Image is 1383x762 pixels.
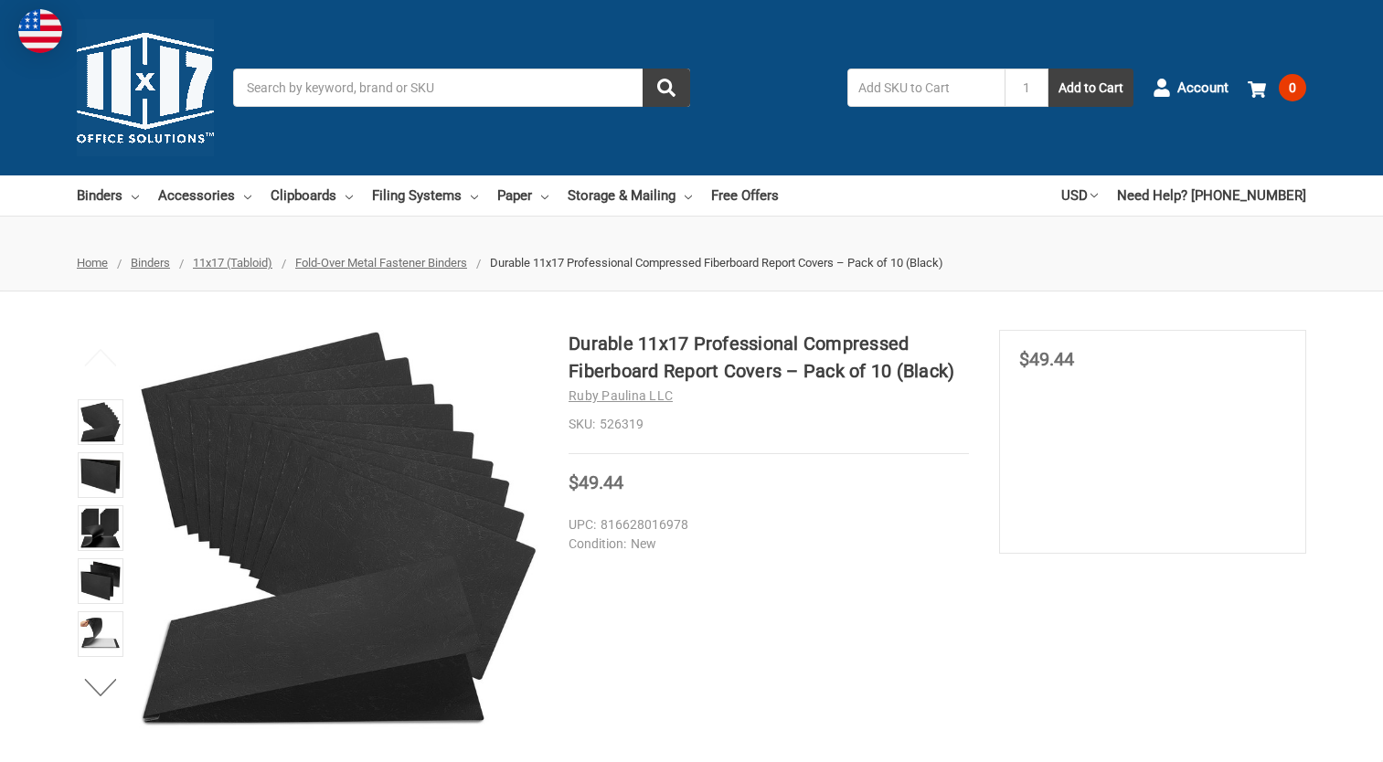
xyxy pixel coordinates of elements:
[1048,69,1133,107] button: Add to Cart
[569,330,969,385] h1: Durable 11x17 Professional Compressed Fiberboard Report Covers – Pack of 10 (Black)
[18,9,62,53] img: duty and tax information for United States
[569,534,626,554] dt: Condition:
[1117,175,1306,216] a: Need Help? [PHONE_NUMBER]
[80,455,121,495] img: Durable 11x17 Professional Compressed Fiberboard Report Covers – Pack of 10 (Black)
[569,388,673,403] a: Ruby Paulina LLC
[77,175,139,216] a: Binders
[1248,64,1306,111] a: 0
[233,69,690,107] input: Search by keyword, brand or SKU
[569,415,595,434] dt: SKU:
[1061,175,1098,216] a: USD
[131,256,170,270] a: Binders
[569,415,969,434] dd: 526319
[80,508,121,548] img: Stack of 11x17 black report covers displayed on a wooden desk in a modern office setting.
[193,256,272,270] a: 11x17 (Tabloid)
[569,515,596,534] dt: UPC:
[1177,78,1229,99] span: Account
[77,256,108,270] a: Home
[490,256,943,270] span: Durable 11x17 Professional Compressed Fiberboard Report Covers – Pack of 10 (Black)
[80,402,121,442] img: 11" x17" Premium Fiberboard Report Protection | Metal Fastener Securing System | Sophisticated Pa...
[568,175,692,216] a: Storage & Mailing
[372,175,478,216] a: Filing Systems
[497,175,548,216] a: Paper
[847,69,1005,107] input: Add SKU to Cart
[80,614,121,654] img: Durable 11x17 Professional Compressed Fiberboard Report Covers – Pack of 10 (Black)
[77,19,214,156] img: 11x17.com
[158,175,251,216] a: Accessories
[569,534,961,554] dd: New
[80,561,121,601] img: Durable 11x17 Professional Compressed Fiberboard Report Covers – Pack of 10 (Black)
[139,330,538,729] img: 11" x17" Premium Fiberboard Report Protection | Metal Fastener Securing System | Sophisticated Pa...
[73,339,129,376] button: Previous
[1153,64,1229,111] a: Account
[711,175,779,216] a: Free Offers
[295,256,467,270] a: Fold-Over Metal Fastener Binders
[569,471,623,493] span: $49.44
[569,515,961,534] dd: 816628016978
[1279,74,1306,101] span: 0
[271,175,353,216] a: Clipboards
[1019,348,1074,370] span: $49.44
[73,670,129,706] button: Next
